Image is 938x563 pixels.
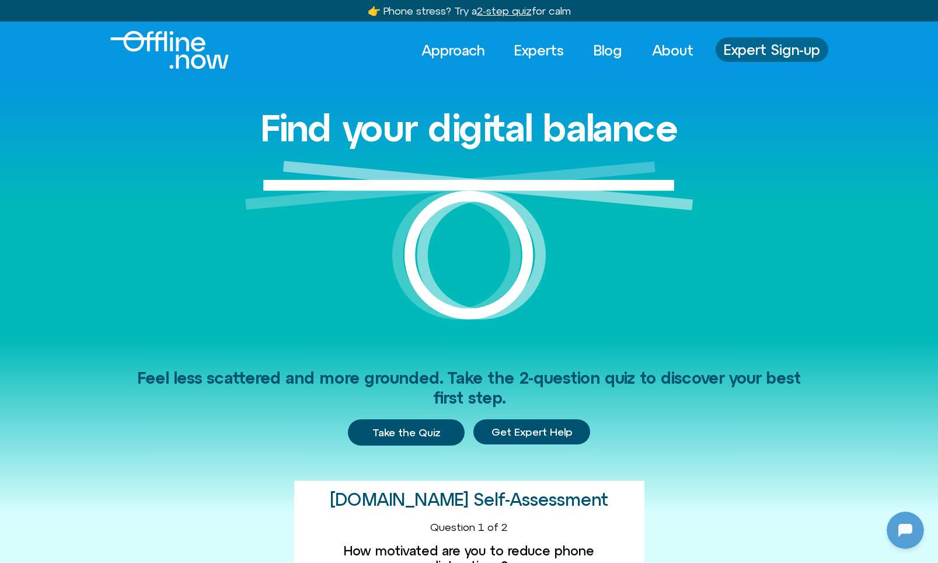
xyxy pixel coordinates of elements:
div: Get Expert Help [473,419,590,446]
span: Get Expert Help [491,426,573,438]
h2: [DOMAIN_NAME] Self-Assessment [330,490,608,509]
span: Take the Quiz [372,426,441,439]
img: Graphic of a white circle with a white line balancing on top to represent balance. [245,161,693,339]
span: Feel less scattered and more grounded. Take the 2-question quiz to discover your best first step. [137,369,801,407]
h1: Find your digital balance [260,107,678,148]
img: Offline.Now logo in white. Text of the words offline.now with a line going through the "O" [110,31,229,69]
nav: Menu [411,37,704,63]
a: Take the Quiz [348,419,465,446]
span: Expert Sign-up [724,42,820,57]
a: About [641,37,704,63]
u: 2-step quiz [477,5,532,17]
div: Logo [110,31,209,69]
iframe: Botpress [887,512,924,549]
a: Blog [583,37,633,63]
div: Question 1 of 2 [304,521,635,534]
a: Get Expert Help [473,419,590,445]
a: Experts [504,37,574,63]
a: 👉 Phone stress? Try a2-step quizfor calm [368,5,571,17]
a: Expert Sign-up [716,37,828,62]
a: Approach [411,37,495,63]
